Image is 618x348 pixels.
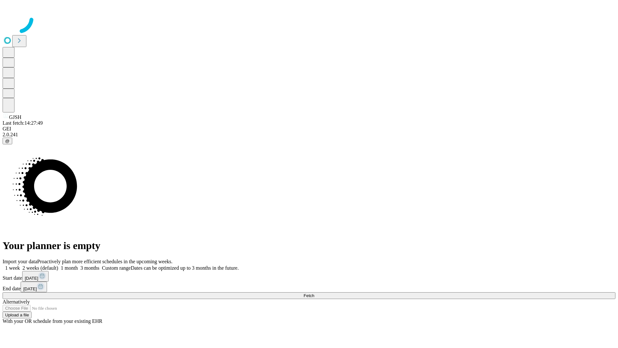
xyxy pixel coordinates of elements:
[131,265,239,271] span: Dates can be optimized up to 3 months in the future.
[3,240,615,252] h1: Your planner is empty
[3,318,102,324] span: With your OR schedule from your existing EHR
[37,259,173,264] span: Proactively plan more efficient schedules in the upcoming weeks.
[3,282,615,292] div: End date
[102,265,131,271] span: Custom range
[61,265,78,271] span: 1 month
[3,126,615,132] div: GEI
[3,299,30,304] span: Alternatively
[304,293,314,298] span: Fetch
[3,132,615,138] div: 2.0.241
[23,286,37,291] span: [DATE]
[21,282,47,292] button: [DATE]
[25,276,38,281] span: [DATE]
[80,265,99,271] span: 3 months
[22,271,49,282] button: [DATE]
[5,139,10,143] span: @
[3,138,12,144] button: @
[9,114,21,120] span: GJSH
[5,265,20,271] span: 1 week
[3,312,32,318] button: Upload a file
[3,120,43,126] span: Last fetch: 14:27:49
[23,265,58,271] span: 2 weeks (default)
[3,259,37,264] span: Import your data
[3,271,615,282] div: Start date
[3,292,615,299] button: Fetch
